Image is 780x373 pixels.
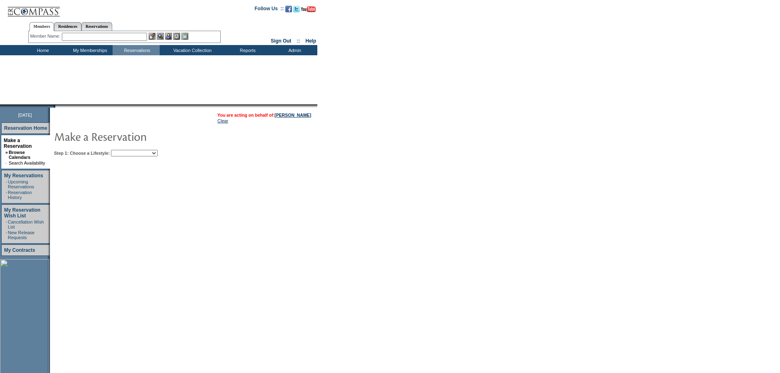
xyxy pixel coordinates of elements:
img: Impersonate [165,33,172,40]
a: Upcoming Reservations [8,179,34,189]
div: Member Name: [30,33,62,40]
a: Residences [54,22,81,31]
td: Admin [270,45,317,55]
img: promoShadowLeftCorner.gif [52,104,55,108]
img: Subscribe to our YouTube Channel [301,6,316,12]
a: Search Availability [9,161,45,165]
img: b_calculator.gif [181,33,188,40]
td: · [6,190,7,200]
span: [DATE] [18,113,32,118]
a: Cancellation Wish List [8,219,44,229]
img: b_edit.gif [149,33,156,40]
img: blank.gif [55,104,56,108]
img: pgTtlMakeReservation.gif [54,128,218,145]
td: · [6,230,7,240]
td: · [6,179,7,189]
td: Follow Us :: [255,5,284,15]
b: » [5,150,8,155]
a: Members [29,22,54,31]
a: Subscribe to our YouTube Channel [301,8,316,13]
img: Reservations [173,33,180,40]
a: Sign Out [271,38,291,44]
span: You are acting on behalf of: [217,113,311,118]
b: Step 1: Choose a Lifestyle: [54,151,110,156]
a: Browse Calendars [9,150,30,160]
a: Reservation History [8,190,32,200]
span: :: [297,38,300,44]
td: · [5,161,8,165]
a: My Contracts [4,247,35,253]
a: [PERSON_NAME] [275,113,311,118]
a: Reservations [81,22,112,31]
a: Make a Reservation [4,138,32,149]
td: · [6,219,7,229]
td: Reservations [113,45,160,55]
img: Follow us on Twitter [293,6,300,12]
a: My Reservation Wish List [4,207,41,219]
img: Become our fan on Facebook [285,6,292,12]
a: Follow us on Twitter [293,8,300,13]
td: Vacation Collection [160,45,223,55]
a: Become our fan on Facebook [285,8,292,13]
td: Reports [223,45,270,55]
a: New Release Requests [8,230,34,240]
img: View [157,33,164,40]
a: Reservation Home [4,125,47,131]
td: My Memberships [66,45,113,55]
a: Clear [217,118,228,123]
td: Home [18,45,66,55]
a: Help [305,38,316,44]
a: My Reservations [4,173,43,179]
